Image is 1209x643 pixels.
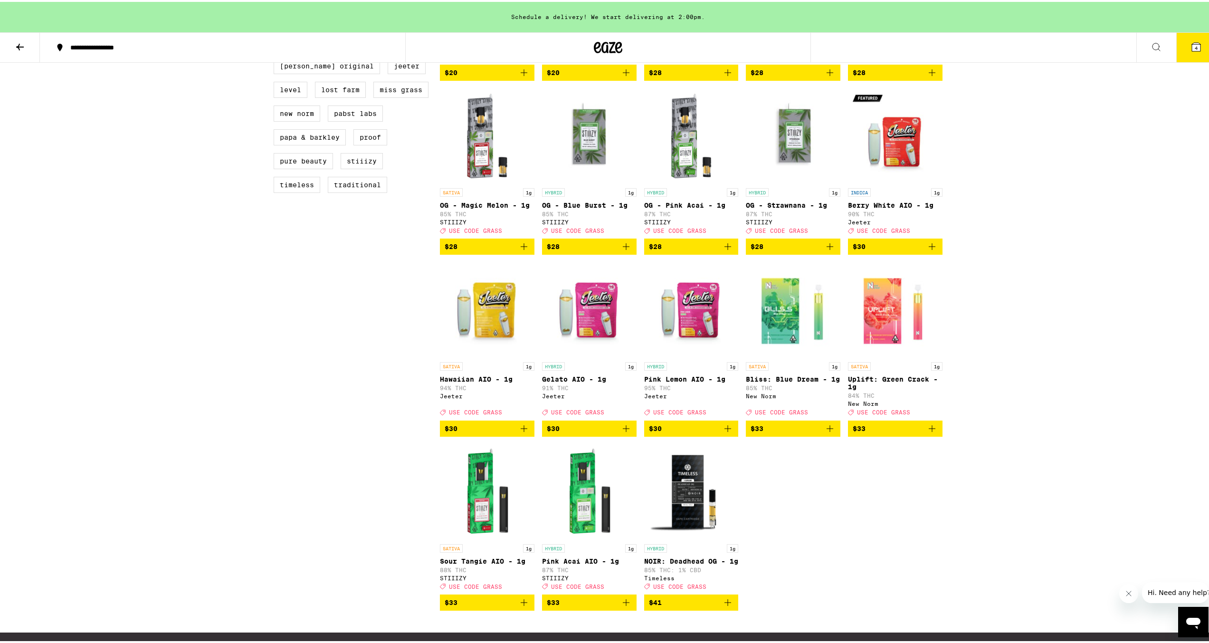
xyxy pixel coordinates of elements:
label: Lost Farm [315,80,366,96]
div: Jeeter [644,391,739,397]
label: Traditional [328,175,387,191]
p: HYBRID [644,360,667,369]
img: STIIIZY - OG - Pink Acai - 1g [644,86,739,182]
label: Proof [353,127,387,144]
span: $30 [649,423,662,431]
button: Add to bag [644,593,739,609]
a: Open page for Bliss: Blue Dream - 1g from New Norm [746,260,840,418]
p: 87% THC [542,565,637,571]
button: Add to bag [440,237,534,253]
span: $33 [751,423,763,431]
label: Jeeter [388,56,426,72]
p: HYBRID [644,186,667,195]
div: New Norm [746,391,840,397]
p: SATIVA [848,360,871,369]
img: New Norm - Uplift: Green Crack - 1g [848,260,942,355]
img: New Norm - Bliss: Blue Dream - 1g [746,260,840,355]
p: OG - Pink Acai - 1g [644,200,739,207]
label: Timeless [274,175,320,191]
p: Pink Lemon AIO - 1g [644,374,739,381]
div: New Norm [848,399,942,405]
p: SATIVA [440,360,463,369]
p: 1g [523,542,534,551]
label: Pure Beauty [274,151,333,167]
button: Add to bag [746,419,840,435]
p: 1g [727,542,738,551]
a: Open page for Uplift: Green Crack - 1g from New Norm [848,260,942,418]
p: OG - Blue Burst - 1g [542,200,637,207]
iframe: Message from company [1142,580,1209,601]
img: Timeless - NOIR: Deadhead OG - 1g [644,442,739,537]
a: Open page for Hawaiian AIO - 1g from Jeeter [440,260,534,418]
p: 91% THC [542,383,637,389]
label: New Norm [274,104,320,120]
button: Add to bag [746,63,840,79]
button: Add to bag [848,63,942,79]
p: SATIVA [440,186,463,195]
img: STIIIZY - Sour Tangie AIO - 1g [440,442,534,537]
p: 1g [523,186,534,195]
span: USE CODE GRASS [653,226,706,232]
label: STIIIZY [341,151,383,167]
div: Jeeter [848,217,942,223]
span: USE CODE GRASS [551,408,604,414]
button: Add to bag [440,593,534,609]
img: Jeeter - Hawaiian AIO - 1g [440,260,534,355]
span: $33 [445,597,457,605]
p: 1g [625,186,637,195]
span: USE CODE GRASS [551,582,604,588]
p: 1g [625,542,637,551]
button: Add to bag [644,419,739,435]
label: Miss Grass [373,80,428,96]
span: $28 [445,241,457,249]
p: 1g [727,186,738,195]
div: STIIIZY [440,217,534,223]
div: STIIIZY [644,217,739,223]
span: $28 [853,67,866,75]
img: Jeeter - Gelato AIO - 1g [542,260,637,355]
span: USE CODE GRASS [449,226,502,232]
span: USE CODE GRASS [449,582,502,588]
span: $30 [445,423,457,431]
label: [PERSON_NAME] Original [274,56,380,72]
p: NOIR: Deadhead OG - 1g [644,556,739,563]
button: Add to bag [746,237,840,253]
span: Hi. Need any help? [6,7,68,14]
p: 94% THC [440,383,534,389]
p: 87% THC [644,209,739,215]
p: Uplift: Green Crack - 1g [848,374,942,389]
button: Add to bag [644,237,739,253]
img: STIIIZY - OG - Magic Melon - 1g [440,86,534,182]
button: Add to bag [440,419,534,435]
div: Jeeter [542,391,637,397]
img: STIIIZY - OG - Strawnana - 1g [746,86,840,182]
span: USE CODE GRASS [653,408,706,414]
span: $20 [547,67,560,75]
p: 85% THC [746,383,840,389]
p: HYBRID [644,542,667,551]
p: INDICA [848,186,871,195]
span: $28 [649,67,662,75]
div: STIIIZY [542,217,637,223]
a: Open page for OG - Blue Burst - 1g from STIIIZY [542,86,637,237]
a: Open page for Pink Acai AIO - 1g from STIIIZY [542,442,637,593]
span: USE CODE GRASS [653,582,706,588]
p: 85% THC: 1% CBD [644,565,739,571]
div: Timeless [644,573,739,579]
p: HYBRID [542,542,565,551]
span: USE CODE GRASS [857,226,910,232]
img: STIIIZY - OG - Blue Burst - 1g [542,86,637,182]
span: USE CODE GRASS [551,226,604,232]
button: Add to bag [848,419,942,435]
a: Open page for OG - Strawnana - 1g from STIIIZY [746,86,840,237]
p: 90% THC [848,209,942,215]
img: Jeeter - Berry White AIO - 1g [848,86,942,182]
label: LEVEL [274,80,307,96]
span: $20 [445,67,457,75]
p: OG - Magic Melon - 1g [440,200,534,207]
button: Add to bag [542,419,637,435]
a: Open page for Berry White AIO - 1g from Jeeter [848,86,942,237]
p: 1g [931,360,942,369]
div: STIIIZY [542,573,637,579]
a: Open page for Pink Lemon AIO - 1g from Jeeter [644,260,739,418]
